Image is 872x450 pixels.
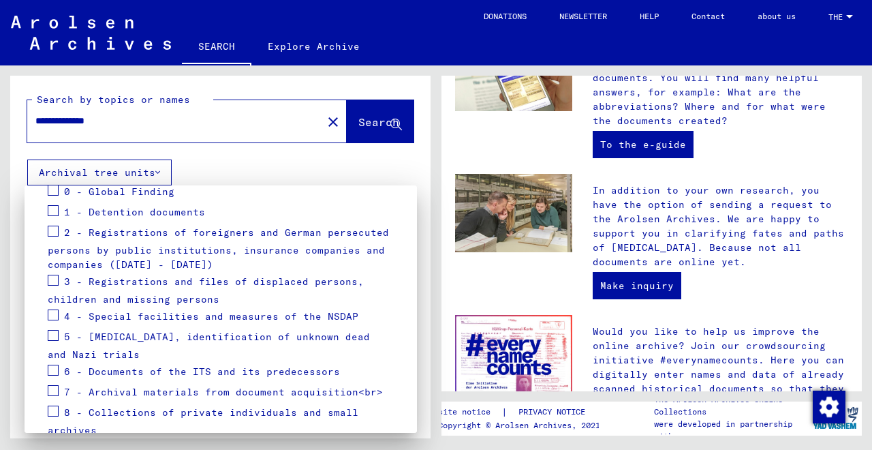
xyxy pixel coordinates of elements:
[64,185,174,198] span: 0 - Global Finding
[48,275,364,306] span: 3 - Registrations and files of displaced persons, children and missing persons
[48,331,370,361] span: 5 - [MEDICAL_DATA], identification of unknown dead and Nazi trials
[812,390,845,423] div: Change consent
[48,406,358,437] span: 8 - Collections of private individuals and small archives
[813,391,845,423] img: Change consent
[64,386,383,398] span: 7 - Archival materials from document acquisition<br>
[64,206,205,218] span: 1 - Detention documents
[48,226,389,271] span: 2 - Registrations of foreigners and German persecuted persons by public institutions, insurance c...
[64,365,340,378] span: 6 - Documents of the ITS and its predecessors
[64,310,358,322] span: 4 - Special facilities and measures of the NSDAP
